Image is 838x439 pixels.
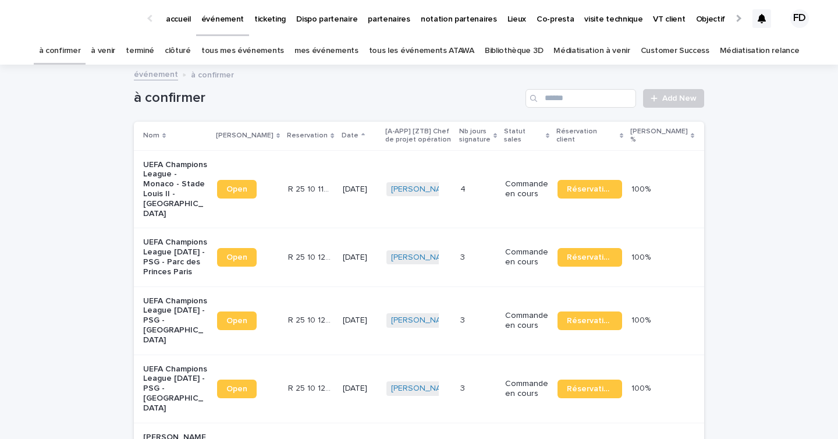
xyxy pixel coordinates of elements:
[504,125,543,147] p: Statut sales
[343,253,377,263] p: [DATE]
[126,37,154,65] a: terminé
[39,37,81,65] a: à confirmer
[505,379,548,399] p: Commande en cours
[226,317,247,325] span: Open
[643,89,704,108] a: Add New
[558,248,622,267] a: Réservation
[217,380,257,398] a: Open
[134,67,178,80] a: événement
[294,37,358,65] a: mes événements
[343,316,377,325] p: [DATE]
[505,179,548,199] p: Commande en cours
[641,37,709,65] a: Customer Success
[790,9,809,28] div: FD
[631,381,653,394] p: 100%
[343,185,377,194] p: [DATE]
[134,150,713,228] tr: UEFA Champions League - Monaco - Stade Louis II - [GEOGRAPHIC_DATA]OpenR 25 10 1166R 25 10 1166 [...
[226,385,247,393] span: Open
[217,248,257,267] a: Open
[91,37,115,65] a: à venir
[201,37,284,65] a: tous mes événements
[720,37,800,65] a: Médiatisation relance
[143,238,208,277] p: UEFA Champions League [DATE] - PSG - Parc des Princes Paris
[505,247,548,267] p: Commande en cours
[525,89,636,108] input: Search
[459,125,491,147] p: Nb jours signature
[505,311,548,331] p: Commande en cours
[631,313,653,325] p: 100%
[391,253,454,263] a: [PERSON_NAME]
[558,180,622,199] a: Réservation
[226,185,247,193] span: Open
[558,380,622,398] a: Réservation
[191,68,234,80] p: à confirmer
[143,296,208,345] p: UEFA Champions League [DATE] - PSG - [GEOGRAPHIC_DATA]
[217,180,257,199] a: Open
[556,125,617,147] p: Réservation client
[485,37,543,65] a: Bibliothèque 3D
[143,364,208,413] p: UEFA Champions League [DATE] - PSG - [GEOGRAPHIC_DATA]
[216,129,274,142] p: [PERSON_NAME]
[460,182,468,194] p: 4
[391,384,454,394] a: [PERSON_NAME]
[567,253,613,261] span: Réservation
[134,90,521,107] h1: à confirmer
[460,381,467,394] p: 3
[567,185,613,193] span: Réservation
[631,250,653,263] p: 100%
[143,160,208,219] p: UEFA Champions League - Monaco - Stade Louis II - [GEOGRAPHIC_DATA]
[288,381,335,394] p: R 25 10 1239
[288,250,335,263] p: R 25 10 1237
[460,250,467,263] p: 3
[342,129,358,142] p: Date
[217,311,257,330] a: Open
[391,316,454,325] a: [PERSON_NAME]
[134,228,713,286] tr: UEFA Champions League [DATE] - PSG - Parc des Princes ParisOpenR 25 10 1237R 25 10 1237 [DATE][PE...
[662,94,697,102] span: Add New
[385,125,452,147] p: [A-APP] [ZTB] Chef de projet opération
[460,313,467,325] p: 3
[134,355,713,423] tr: UEFA Champions League [DATE] - PSG - [GEOGRAPHIC_DATA]OpenR 25 10 1239R 25 10 1239 [DATE][PERSON_...
[226,253,247,261] span: Open
[165,37,191,65] a: clôturé
[558,311,622,330] a: Réservation
[553,37,630,65] a: Médiatisation à venir
[391,185,454,194] a: [PERSON_NAME]
[134,286,713,355] tr: UEFA Champions League [DATE] - PSG - [GEOGRAPHIC_DATA]OpenR 25 10 1238R 25 10 1238 [DATE][PERSON_...
[630,125,688,147] p: [PERSON_NAME] %
[369,37,474,65] a: tous les événements ATAWA
[343,384,377,394] p: [DATE]
[288,313,335,325] p: R 25 10 1238
[567,385,613,393] span: Réservation
[23,7,136,30] img: Ls34BcGeRexTGTNfXpUC
[143,129,159,142] p: Nom
[631,182,653,194] p: 100%
[287,129,328,142] p: Reservation
[567,317,613,325] span: Réservation
[288,182,335,194] p: R 25 10 1166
